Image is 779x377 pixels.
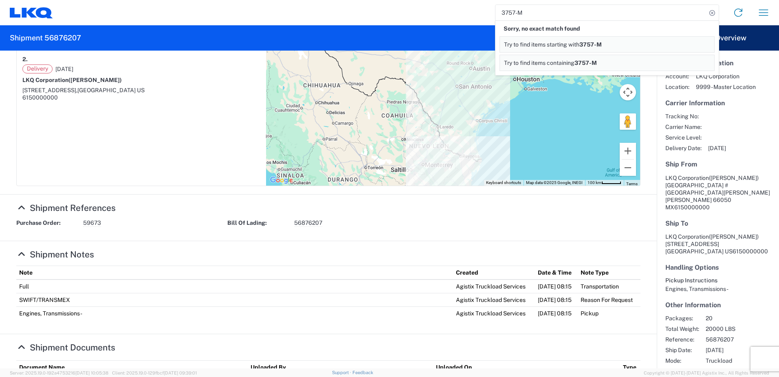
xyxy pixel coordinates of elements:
span: Server: 2025.19.0-192a4753216 [10,370,108,375]
th: Uploaded On [433,361,620,375]
span: 3757-M [574,60,597,66]
div: Engines, Transmissions - [665,285,770,293]
span: Copyright © [DATE]-[DATE] Agistix Inc., All Rights Reserved [644,369,769,377]
td: Engines, Transmissions - [16,307,453,320]
span: ([PERSON_NAME]) [709,233,759,240]
th: Note Type [578,266,640,280]
strong: Bill Of Lading: [227,219,288,227]
th: Uploaded By [248,361,433,375]
span: Service Level: [665,134,702,141]
td: Full [16,279,453,293]
strong: LKQ Corporation [22,77,122,83]
span: 56876207 [294,219,322,227]
span: [GEOGRAPHIC_DATA] US [77,87,145,93]
span: Delivery [22,64,53,73]
button: Map Scale: 100 km per 45 pixels [585,180,624,186]
span: Packages: [665,315,699,322]
a: Hide Details [16,342,115,353]
span: LKQ Corporation [STREET_ADDRESS] [665,233,759,247]
img: Google [268,175,295,186]
td: Transportation [578,279,640,293]
td: [DATE] 08:15 [535,279,578,293]
span: Carrier Name: [665,123,702,131]
h5: Other Information [665,301,770,309]
span: ([PERSON_NAME]) [68,77,122,83]
span: Client: 2025.19.0-129fbcf [112,370,197,375]
address: [GEOGRAPHIC_DATA] US [665,233,770,255]
span: Creator: [665,368,699,375]
div: Sorry, no exact match found [500,21,715,36]
span: [DATE] [708,144,726,152]
span: 20000 LBS [706,325,775,333]
h2: Shipment 56876207 [10,33,81,43]
span: 20 [706,315,775,322]
th: Note [16,266,453,280]
table: Shipment Notes [16,266,640,320]
td: SWIFT/TRANSMEX [16,293,453,307]
span: 6150000000 [733,248,768,255]
span: LKQ Corporation [696,73,756,80]
th: Document Name [16,361,248,375]
td: Agistix Truckload Services [453,307,535,320]
span: Try to find items starting with [504,41,579,48]
td: Agistix Truckload Services [453,293,535,307]
span: 56876207 [706,336,775,343]
td: Pickup [578,307,640,320]
span: Try to find items containing [504,60,574,66]
td: [DATE] 08:15 [535,307,578,320]
span: 59673 [83,219,101,227]
strong: 2. [22,54,28,64]
span: 6150000000 [674,204,710,211]
button: Map camera controls [620,84,636,100]
span: Agistix Truckload Services [706,368,775,375]
span: [DATE] 10:05:38 [75,370,108,375]
td: [DATE] 08:15 [535,293,578,307]
span: [DATE] [55,65,73,73]
th: Date & Time [535,266,578,280]
span: Ship Date: [665,346,699,354]
td: Agistix Truckload Services [453,279,535,293]
th: Type [620,361,640,375]
a: Feedback [352,370,373,375]
span: 3757-M [579,41,602,48]
button: Drag Pegman onto the map to open Street View [620,113,636,130]
button: Zoom out [620,160,636,176]
span: Tracking No: [665,113,702,120]
td: Reason For Request [578,293,640,307]
a: Hide Details [16,203,116,213]
button: Zoom in [620,143,636,159]
h5: Ship To [665,220,770,227]
span: 9999 - Master Location [696,83,756,91]
h5: Handling Options [665,264,770,271]
span: Delivery Date: [665,144,702,152]
span: Reference: [665,336,699,343]
span: 100 km [588,180,601,185]
span: LKQ Corporation [665,175,709,181]
span: Truckload [706,357,775,364]
a: Terms [626,182,638,186]
a: Support [332,370,352,375]
span: Mode: [665,357,699,364]
span: [DATE] 09:39:01 [164,370,197,375]
h5: Ship From [665,160,770,168]
strong: Purchase Order: [16,219,77,227]
span: Account: [665,73,689,80]
span: [STREET_ADDRESS], [22,87,77,93]
span: [GEOGRAPHIC_DATA] #[GEOGRAPHIC_DATA][PERSON_NAME] [665,182,770,196]
span: [DATE] [706,346,775,354]
span: ([PERSON_NAME]) [709,175,759,181]
div: 6150000000 [22,94,260,101]
button: Keyboard shortcuts [486,180,521,186]
h5: Carrier Information [665,99,770,107]
span: Map data ©2025 Google, INEGI [526,180,583,185]
span: Location: [665,83,689,91]
h6: Pickup Instructions [665,277,770,284]
address: [PERSON_NAME] 66050 MX [665,174,770,211]
input: Shipment, tracking or reference number [495,5,706,20]
th: Created [453,266,535,280]
a: Hide Details [16,249,94,259]
a: Open this area in Google Maps (opens a new window) [268,175,295,186]
span: Total Weight: [665,325,699,333]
